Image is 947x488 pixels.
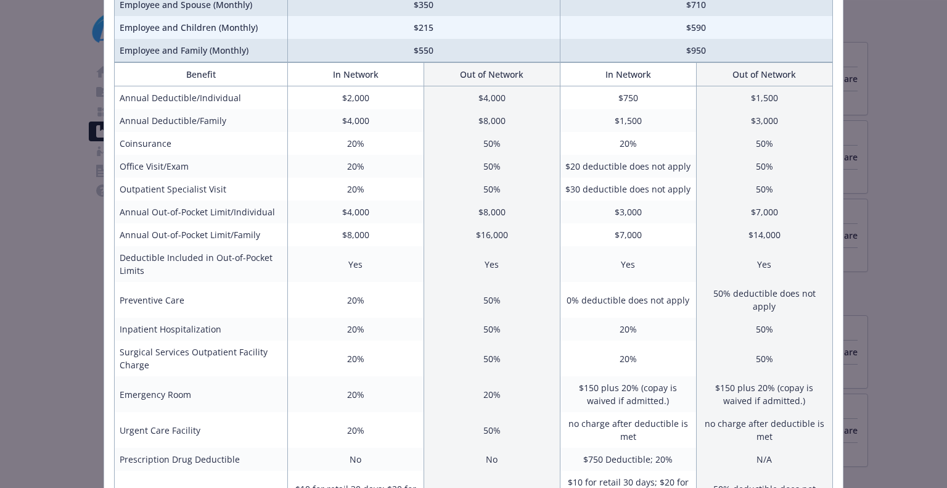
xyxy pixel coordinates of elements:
[115,201,288,223] td: Annual Out-of-Pocket Limit/Individual
[560,132,696,155] td: 20%
[696,341,832,376] td: 50%
[424,341,560,376] td: 50%
[115,132,288,155] td: Coinsurance
[560,282,696,318] td: 0% deductible does not apply
[115,39,288,62] td: Employee and Family (Monthly)
[696,132,832,155] td: 50%
[424,132,560,155] td: 50%
[287,178,424,201] td: 20%
[287,155,424,178] td: 20%
[287,412,424,448] td: 20%
[287,282,424,318] td: 20%
[424,86,560,110] td: $4,000
[560,376,696,412] td: $150 plus 20% (copay is waived if admitted.)
[115,16,288,39] td: Employee and Children (Monthly)
[424,376,560,412] td: 20%
[424,282,560,318] td: 50%
[115,109,288,132] td: Annual Deductible/Family
[560,155,696,178] td: $20 deductible does not apply
[115,448,288,471] td: Prescription Drug Deductible
[696,412,832,448] td: no charge after deductible is met
[287,109,424,132] td: $4,000
[115,246,288,282] td: Deductible Included in Out-of-Pocket Limits
[560,341,696,376] td: 20%
[424,412,560,448] td: 50%
[115,318,288,341] td: Inpatient Hospitalization
[115,155,288,178] td: Office Visit/Exam
[696,155,832,178] td: 50%
[115,223,288,246] td: Annual Out-of-Pocket Limit/Family
[560,448,696,471] td: $750 Deductible; 20%
[424,201,560,223] td: $8,000
[287,39,560,62] td: $550
[560,16,832,39] td: $590
[560,412,696,448] td: no charge after deductible is met
[287,63,424,86] th: In Network
[287,246,424,282] td: Yes
[560,86,696,110] td: $750
[287,448,424,471] td: No
[560,178,696,201] td: $30 deductible does not apply
[115,63,288,86] th: Benefit
[287,341,424,376] td: 20%
[560,223,696,246] td: $7,000
[115,341,288,376] td: Surgical Services Outpatient Facility Charge
[696,63,832,86] th: Out of Network
[696,109,832,132] td: $3,000
[696,201,832,223] td: $7,000
[560,39,832,62] td: $950
[424,63,560,86] th: Out of Network
[696,318,832,341] td: 50%
[696,282,832,318] td: 50% deductible does not apply
[696,376,832,412] td: $150 plus 20% (copay is waived if admitted.)
[424,318,560,341] td: 50%
[560,318,696,341] td: 20%
[115,86,288,110] td: Annual Deductible/Individual
[696,178,832,201] td: 50%
[696,448,832,471] td: N/A
[287,201,424,223] td: $4,000
[287,223,424,246] td: $8,000
[696,246,832,282] td: Yes
[115,412,288,448] td: Urgent Care Facility
[424,155,560,178] td: 50%
[287,16,560,39] td: $215
[696,223,832,246] td: $14,000
[287,376,424,412] td: 20%
[287,86,424,110] td: $2,000
[560,201,696,223] td: $3,000
[424,223,560,246] td: $16,000
[696,86,832,110] td: $1,500
[560,63,696,86] th: In Network
[424,246,560,282] td: Yes
[287,318,424,341] td: 20%
[560,109,696,132] td: $1,500
[424,448,560,471] td: No
[115,376,288,412] td: Emergency Room
[115,178,288,201] td: Outpatient Specialist Visit
[424,109,560,132] td: $8,000
[560,246,696,282] td: Yes
[115,282,288,318] td: Preventive Care
[287,132,424,155] td: 20%
[424,178,560,201] td: 50%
